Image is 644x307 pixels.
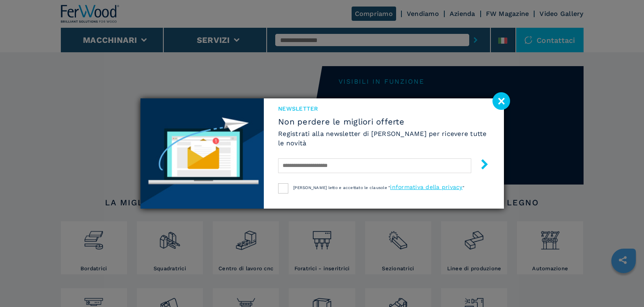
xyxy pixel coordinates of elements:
[293,185,390,190] span: [PERSON_NAME] letto e accettato le clausole "
[390,184,462,190] a: informativa della privacy
[278,117,489,127] span: Non perdere le migliori offerte
[463,185,464,190] span: "
[278,129,489,148] h6: Registrati alla newsletter di [PERSON_NAME] per ricevere tutte le novità
[471,156,490,175] button: submit-button
[140,98,264,209] img: Newsletter image
[278,105,489,113] span: NEWSLETTER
